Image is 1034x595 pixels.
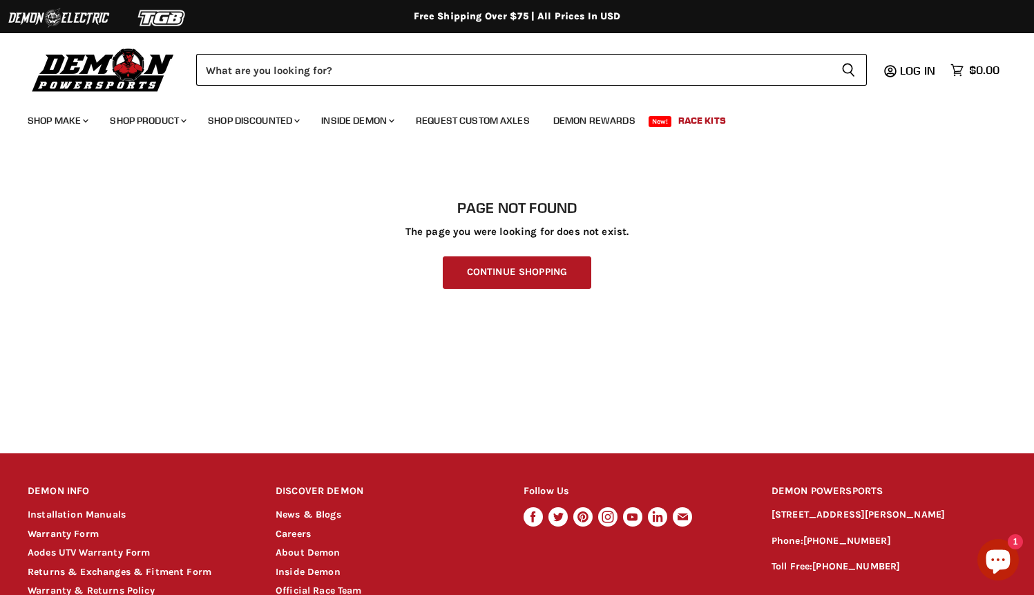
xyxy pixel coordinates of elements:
button: Search [830,54,867,86]
p: [STREET_ADDRESS][PERSON_NAME] [772,507,1006,523]
a: Shop Make [17,106,97,135]
a: Race Kits [668,106,736,135]
a: Inside Demon [311,106,403,135]
a: Shop Product [99,106,195,135]
a: [PHONE_NUMBER] [803,535,891,547]
span: $0.00 [969,64,999,77]
a: Installation Manuals [28,509,126,520]
a: About Demon [276,547,341,558]
a: News & Blogs [276,509,341,520]
a: Continue Shopping [443,256,591,289]
ul: Main menu [17,101,996,135]
a: Warranty Form [28,528,99,540]
form: Product [196,54,867,86]
p: Toll Free: [772,559,1006,575]
h2: DEMON INFO [28,475,249,508]
a: Log in [894,64,944,77]
img: TGB Logo 2 [111,5,214,31]
span: New! [649,116,672,127]
a: [PHONE_NUMBER] [812,560,900,572]
a: Returns & Exchanges & Fitment Form [28,566,211,578]
img: Demon Electric Logo 2 [7,5,111,31]
a: Aodes UTV Warranty Form [28,547,150,558]
h2: Follow Us [524,475,745,508]
img: Demon Powersports [28,45,179,94]
a: Careers [276,528,311,540]
a: $0.00 [944,60,1006,80]
a: Inside Demon [276,566,341,578]
a: Shop Discounted [198,106,308,135]
input: Search [196,54,830,86]
h1: Page not found [28,200,1006,216]
h2: DEMON POWERSPORTS [772,475,1006,508]
a: Request Custom Axles [405,106,540,135]
span: Log in [900,64,935,77]
p: The page you were looking for does not exist. [28,226,1006,238]
inbox-online-store-chat: Shopify online store chat [973,539,1023,584]
a: Demon Rewards [543,106,646,135]
p: Phone: [772,533,1006,549]
h2: DISCOVER DEMON [276,475,497,508]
